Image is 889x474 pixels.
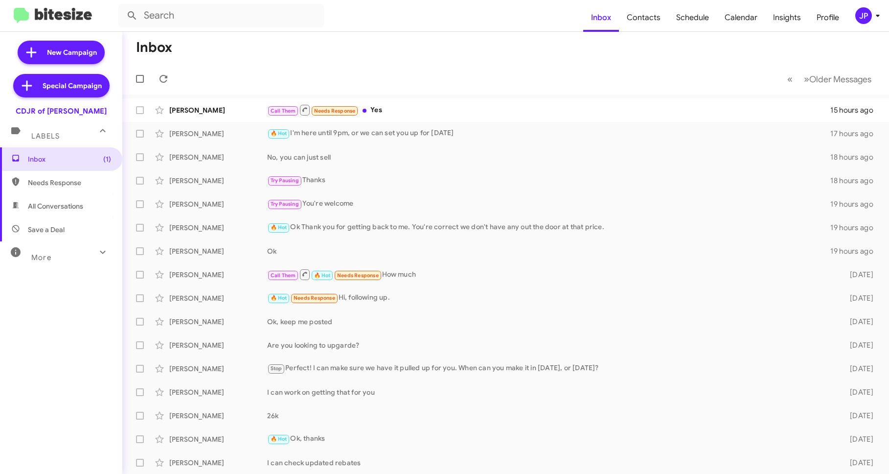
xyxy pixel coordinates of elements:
[619,3,668,32] a: Contacts
[267,317,835,327] div: Ok, keep me posted
[169,152,267,162] div: [PERSON_NAME]
[47,47,97,57] span: New Campaign
[271,108,296,114] span: Call Them
[835,387,881,397] div: [DATE]
[781,69,798,89] button: Previous
[267,128,830,139] div: I'm here until 9pm, or we can set you up for [DATE]
[271,201,299,207] span: Try Pausing
[787,73,793,85] span: «
[337,272,379,279] span: Needs Response
[809,74,871,85] span: Older Messages
[835,293,881,303] div: [DATE]
[267,363,835,374] div: Perfect! I can make sure we have it pulled up for you. When can you make it in [DATE], or [DATE]?
[31,132,60,141] span: Labels
[314,272,331,279] span: 🔥 Hot
[271,365,282,372] span: Stop
[835,317,881,327] div: [DATE]
[136,40,172,55] h1: Inbox
[18,41,105,64] a: New Campaign
[31,253,51,262] span: More
[43,81,102,91] span: Special Campaign
[169,199,267,209] div: [PERSON_NAME]
[314,108,356,114] span: Needs Response
[798,69,877,89] button: Next
[267,152,830,162] div: No, you can just sell
[267,246,830,256] div: Ok
[28,201,83,211] span: All Conversations
[13,74,110,97] a: Special Campaign
[169,317,267,327] div: [PERSON_NAME]
[717,3,765,32] a: Calendar
[271,272,296,279] span: Call Them
[271,436,287,442] span: 🔥 Hot
[169,340,267,350] div: [PERSON_NAME]
[28,178,111,188] span: Needs Response
[267,340,835,350] div: Are you looking to upgarde?
[169,364,267,374] div: [PERSON_NAME]
[267,268,835,281] div: How much
[103,154,111,164] span: (1)
[294,295,335,301] span: Needs Response
[809,3,847,32] a: Profile
[267,104,830,116] div: Yes
[169,270,267,280] div: [PERSON_NAME]
[169,293,267,303] div: [PERSON_NAME]
[267,387,835,397] div: I can work on getting that for you
[169,387,267,397] div: [PERSON_NAME]
[271,177,299,184] span: Try Pausing
[835,458,881,468] div: [DATE]
[830,152,881,162] div: 18 hours ago
[169,129,267,139] div: [PERSON_NAME]
[169,434,267,444] div: [PERSON_NAME]
[835,270,881,280] div: [DATE]
[847,7,878,24] button: JP
[765,3,809,32] a: Insights
[583,3,619,32] a: Inbox
[267,222,830,233] div: Ok Thank you for getting back to me. You're correct we don't have any out the door at that price.
[118,4,324,27] input: Search
[169,176,267,186] div: [PERSON_NAME]
[267,175,830,186] div: Thanks
[16,106,107,116] div: CDJR of [PERSON_NAME]
[169,411,267,421] div: [PERSON_NAME]
[830,129,881,139] div: 17 hours ago
[830,199,881,209] div: 19 hours ago
[169,223,267,233] div: [PERSON_NAME]
[28,225,65,235] span: Save a Deal
[804,73,809,85] span: »
[169,105,267,115] div: [PERSON_NAME]
[28,154,111,164] span: Inbox
[267,458,835,468] div: I can check updated rebates
[830,105,881,115] div: 15 hours ago
[271,224,287,231] span: 🔥 Hot
[835,411,881,421] div: [DATE]
[830,246,881,256] div: 19 hours ago
[835,434,881,444] div: [DATE]
[267,198,830,210] div: You're welcome
[267,292,835,304] div: Hi, following up.
[267,433,835,445] div: Ok, thanks
[835,364,881,374] div: [DATE]
[668,3,717,32] a: Schedule
[271,130,287,137] span: 🔥 Hot
[267,411,835,421] div: 26k
[271,295,287,301] span: 🔥 Hot
[169,246,267,256] div: [PERSON_NAME]
[782,69,877,89] nav: Page navigation example
[855,7,872,24] div: JP
[835,340,881,350] div: [DATE]
[169,458,267,468] div: [PERSON_NAME]
[830,176,881,186] div: 18 hours ago
[830,223,881,233] div: 19 hours ago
